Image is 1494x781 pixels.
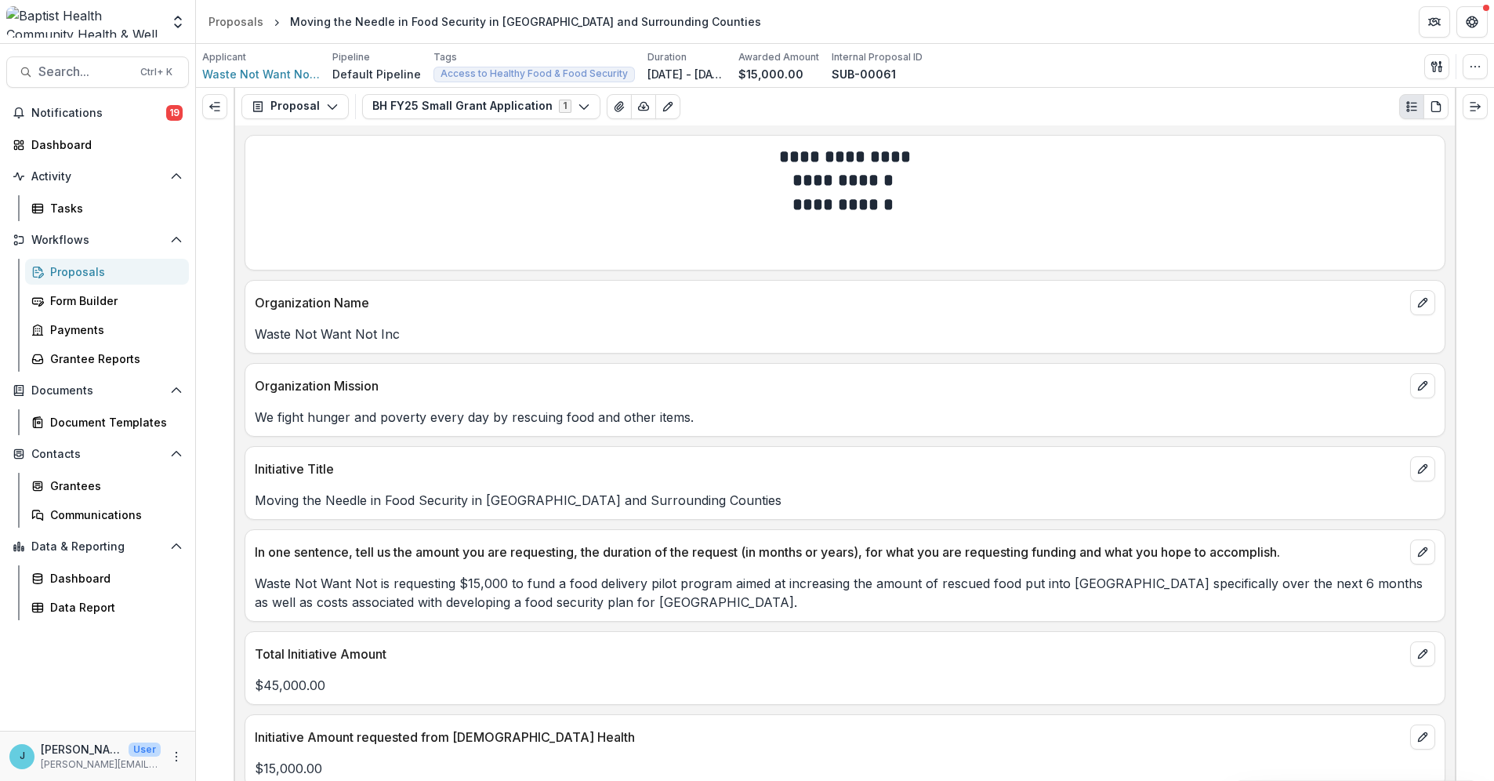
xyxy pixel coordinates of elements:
div: Moving the Needle in Food Security in [GEOGRAPHIC_DATA] and Surrounding Counties [290,13,761,30]
p: Moving the Needle in Food Security in [GEOGRAPHIC_DATA] and Surrounding Counties [255,491,1435,510]
p: Duration [647,50,687,64]
button: Open Data & Reporting [6,534,189,559]
div: Tasks [50,200,176,216]
span: Contacts [31,448,164,461]
button: Open entity switcher [167,6,189,38]
button: edit [1410,456,1435,481]
p: User [129,743,161,757]
p: In one sentence, tell us the amount you are requesting, the duration of the request (in months or... [255,543,1404,561]
button: Open Contacts [6,441,189,467]
div: Payments [50,321,176,338]
button: Plaintext view [1399,94,1424,119]
a: Dashboard [25,565,189,591]
button: Edit as form [655,94,680,119]
span: Notifications [31,107,166,120]
a: Form Builder [25,288,189,314]
button: BH FY25 Small Grant Application1 [362,94,600,119]
button: Expand left [202,94,227,119]
p: [DATE] - [DATE] [647,66,726,82]
p: Internal Proposal ID [832,50,923,64]
div: Grantees [50,478,176,494]
div: Dashboard [50,570,176,587]
p: Organization Name [255,293,1404,312]
a: Waste Not Want Not Inc [202,66,320,82]
span: Data & Reporting [31,540,164,554]
a: Grantees [25,473,189,499]
button: Open Workflows [6,227,189,252]
a: Payments [25,317,189,343]
div: Document Templates [50,414,176,430]
div: Jennifer [20,751,25,761]
a: Data Report [25,594,189,620]
a: Communications [25,502,189,528]
p: [PERSON_NAME] [41,741,122,757]
p: $15,000.00 [255,759,1435,778]
button: Get Help [1456,6,1488,38]
button: Open Activity [6,164,189,189]
button: edit [1410,539,1435,565]
span: Activity [31,170,164,183]
p: Organization Mission [255,376,1404,395]
button: Proposal [241,94,349,119]
a: Proposals [25,259,189,285]
div: Communications [50,507,176,523]
span: Workflows [31,234,164,247]
button: edit [1410,725,1435,750]
p: Awarded Amount [738,50,819,64]
button: Search... [6,56,189,88]
a: Grantee Reports [25,346,189,372]
button: More [167,747,186,766]
div: Proposals [50,263,176,280]
img: Baptist Health Community Health & Well Being logo [6,6,161,38]
div: Proposals [209,13,263,30]
button: edit [1410,290,1435,315]
p: SUB-00061 [832,66,896,82]
p: Default Pipeline [332,66,421,82]
button: edit [1410,641,1435,667]
button: View Attached Files [607,94,632,119]
div: Ctrl + K [137,64,176,81]
div: Dashboard [31,136,176,153]
p: We fight hunger and poverty every day by rescuing food and other items. [255,408,1435,427]
button: Open Documents [6,378,189,403]
span: Access to Healthy Food & Food Security [441,68,628,79]
p: Tags [433,50,457,64]
a: Proposals [202,10,270,33]
p: Initiative Amount requested from [DEMOGRAPHIC_DATA] Health [255,728,1404,746]
p: Pipeline [332,50,370,64]
p: [PERSON_NAME][EMAIL_ADDRESS][PERSON_NAME][DOMAIN_NAME] [41,757,161,772]
div: Form Builder [50,292,176,309]
a: Tasks [25,195,189,221]
p: Total Initiative Amount [255,645,1404,663]
nav: breadcrumb [202,10,767,33]
div: Grantee Reports [50,351,176,367]
button: PDF view [1423,94,1449,119]
p: Applicant [202,50,246,64]
a: Document Templates [25,409,189,435]
a: Dashboard [6,132,189,158]
span: Search... [38,64,131,79]
div: Data Report [50,599,176,616]
span: 19 [166,105,183,121]
button: Notifications19 [6,100,189,125]
span: Documents [31,384,164,398]
button: Partners [1419,6,1450,38]
p: $45,000.00 [255,676,1435,695]
button: edit [1410,373,1435,398]
p: Waste Not Want Not Inc [255,325,1435,343]
p: $15,000.00 [738,66,803,82]
button: Expand right [1463,94,1488,119]
p: Initiative Title [255,460,1404,478]
p: Waste Not Want Not is requesting $15,000 to fund a food delivery pilot program aimed at increasin... [255,574,1435,612]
